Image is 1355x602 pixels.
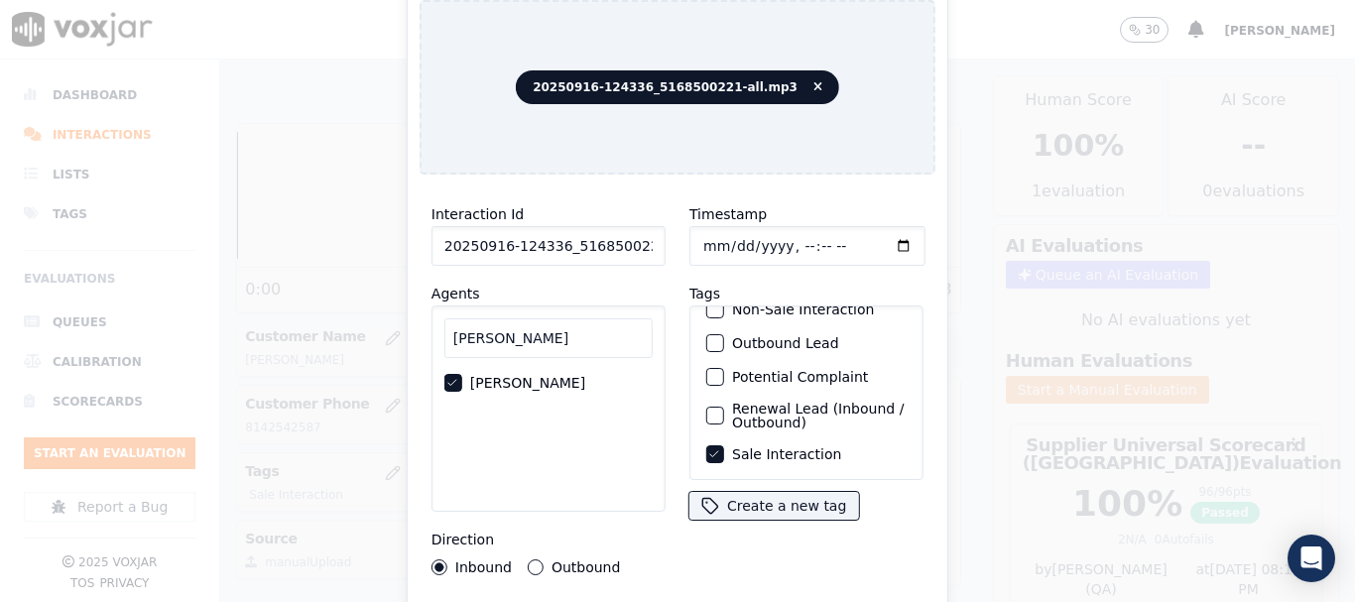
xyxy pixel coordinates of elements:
[444,318,653,358] input: Search Agents...
[689,492,858,520] button: Create a new tag
[732,302,874,316] label: Non-Sale Interaction
[516,70,839,104] span: 20250916-124336_5168500221-all.mp3
[431,206,524,222] label: Interaction Id
[732,370,868,384] label: Potential Complaint
[431,226,666,266] input: reference id, file name, etc
[732,402,907,429] label: Renewal Lead (Inbound / Outbound)
[689,286,720,301] label: Tags
[455,560,512,574] label: Inbound
[431,286,480,301] label: Agents
[552,560,620,574] label: Outbound
[732,336,839,350] label: Outbound Lead
[732,447,841,461] label: Sale Interaction
[1288,535,1335,582] div: Open Intercom Messenger
[689,206,767,222] label: Timestamp
[431,532,494,547] label: Direction
[470,376,585,390] label: [PERSON_NAME]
